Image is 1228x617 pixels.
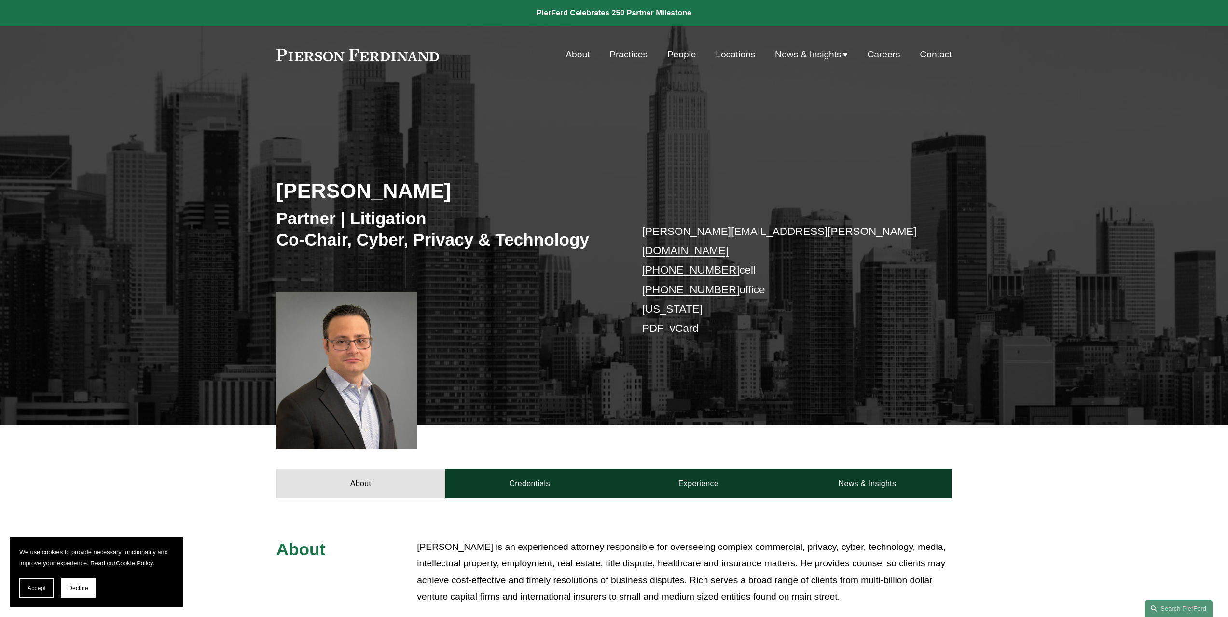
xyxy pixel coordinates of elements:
section: Cookie banner [10,537,183,607]
a: About [276,469,445,498]
h2: [PERSON_NAME] [276,178,614,203]
a: Search this site [1145,600,1213,617]
button: Accept [19,578,54,598]
p: cell office [US_STATE] – [642,222,924,339]
span: News & Insights [775,46,842,63]
a: folder dropdown [775,45,848,64]
a: Practices [609,45,648,64]
a: People [667,45,696,64]
a: [PHONE_NUMBER] [642,264,740,276]
a: News & Insights [783,469,952,498]
a: Cookie Policy [116,560,153,567]
a: vCard [670,322,699,334]
span: About [276,540,326,559]
a: About [566,45,590,64]
a: Contact [920,45,952,64]
h3: Partner | Litigation Co-Chair, Cyber, Privacy & Technology [276,208,614,250]
a: [PERSON_NAME][EMAIL_ADDRESS][PERSON_NAME][DOMAIN_NAME] [642,225,917,257]
p: [PERSON_NAME] is an experienced attorney responsible for overseeing complex commercial, privacy, ... [417,539,952,605]
a: Careers [867,45,900,64]
a: Experience [614,469,783,498]
a: Locations [716,45,755,64]
a: Credentials [445,469,614,498]
a: [PHONE_NUMBER] [642,284,740,296]
span: Accept [28,585,46,591]
p: We use cookies to provide necessary functionality and improve your experience. Read our . [19,547,174,569]
a: PDF [642,322,664,334]
span: Decline [68,585,88,591]
button: Decline [61,578,96,598]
